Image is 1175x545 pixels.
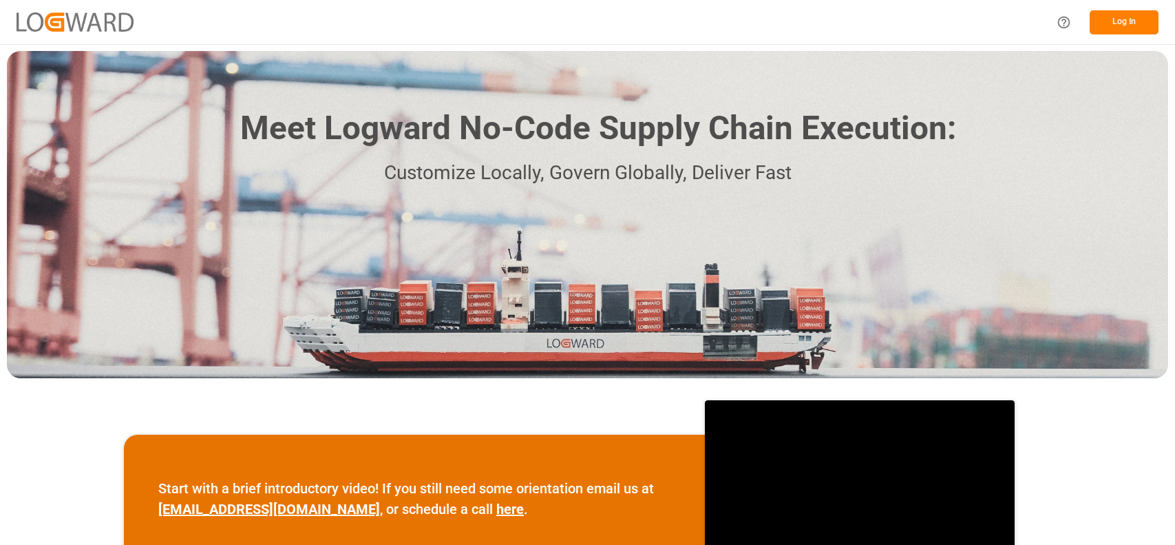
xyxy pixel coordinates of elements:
[240,104,956,153] h1: Meet Logward No-Code Supply Chain Execution:
[158,478,670,520] p: Start with a brief introductory video! If you still need some orientation email us at , or schedu...
[496,501,524,517] a: here
[17,12,134,31] img: Logward_new_orange.png
[220,158,956,189] p: Customize Locally, Govern Globally, Deliver Fast
[1048,7,1079,38] button: Help Center
[1090,10,1158,34] button: Log In
[158,501,380,517] a: [EMAIL_ADDRESS][DOMAIN_NAME]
